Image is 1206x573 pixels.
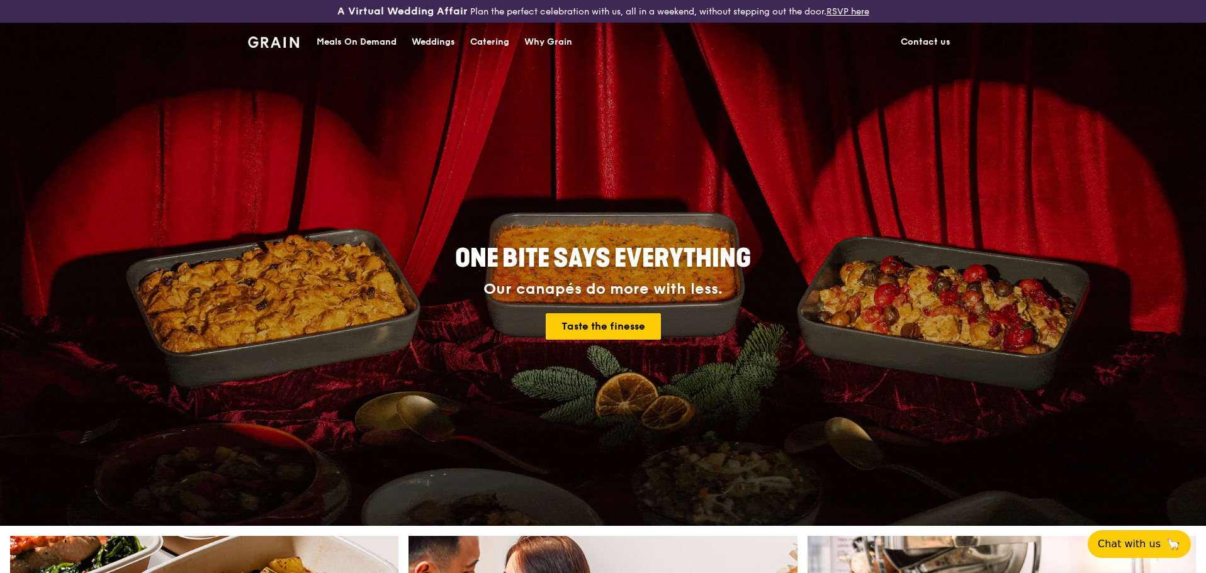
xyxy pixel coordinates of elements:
a: Taste the finesse [546,313,661,340]
div: Catering [470,23,509,61]
a: Weddings [404,23,463,61]
span: 🦙 [1166,537,1181,552]
div: Our canapés do more with less. [376,281,830,298]
div: Weddings [412,23,455,61]
h3: A Virtual Wedding Affair [337,5,468,18]
button: Chat with us🦙 [1088,530,1191,558]
a: GrainGrain [248,22,299,60]
div: Why Grain [524,23,572,61]
a: Catering [463,23,517,61]
div: Plan the perfect celebration with us, all in a weekend, without stepping out the door. [240,5,966,18]
a: RSVP here [826,6,869,17]
div: Meals On Demand [317,23,397,61]
a: Why Grain [517,23,580,61]
img: Grain [248,36,299,48]
span: Chat with us [1098,537,1161,552]
span: ONE BITE SAYS EVERYTHING [455,243,751,274]
a: Contact us [893,23,958,61]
